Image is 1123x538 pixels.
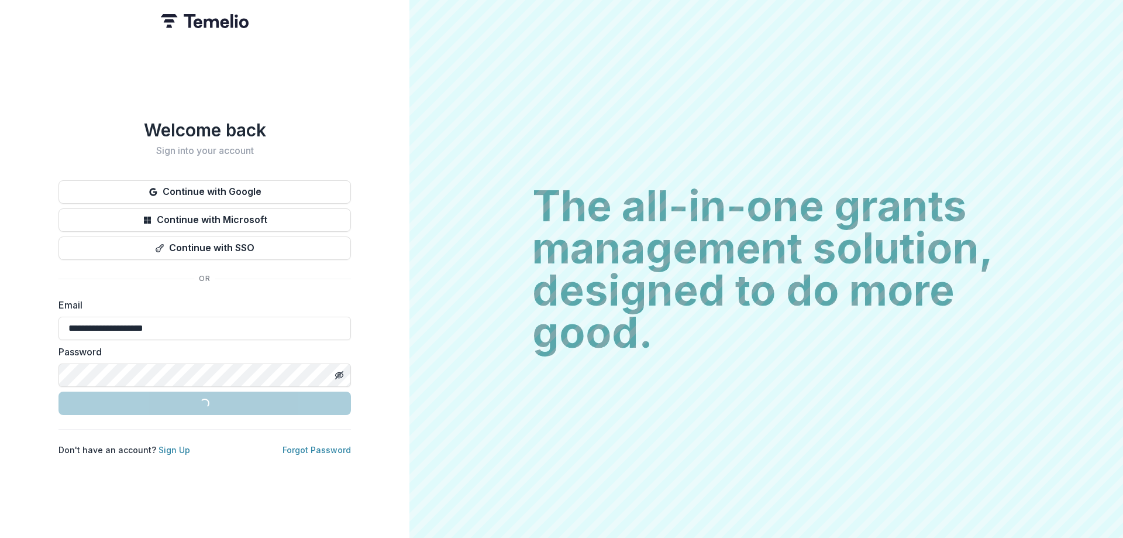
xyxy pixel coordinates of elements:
button: Toggle password visibility [330,366,349,385]
button: Continue with SSO [58,237,351,260]
h2: Sign into your account [58,145,351,156]
a: Forgot Password [283,445,351,455]
button: Continue with Microsoft [58,208,351,232]
h1: Welcome back [58,119,351,141]
button: Continue with Google [58,180,351,204]
label: Email [58,298,344,312]
p: Don't have an account? [58,444,190,456]
a: Sign Up [159,445,190,455]
img: Temelio [161,14,249,28]
label: Password [58,345,344,359]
